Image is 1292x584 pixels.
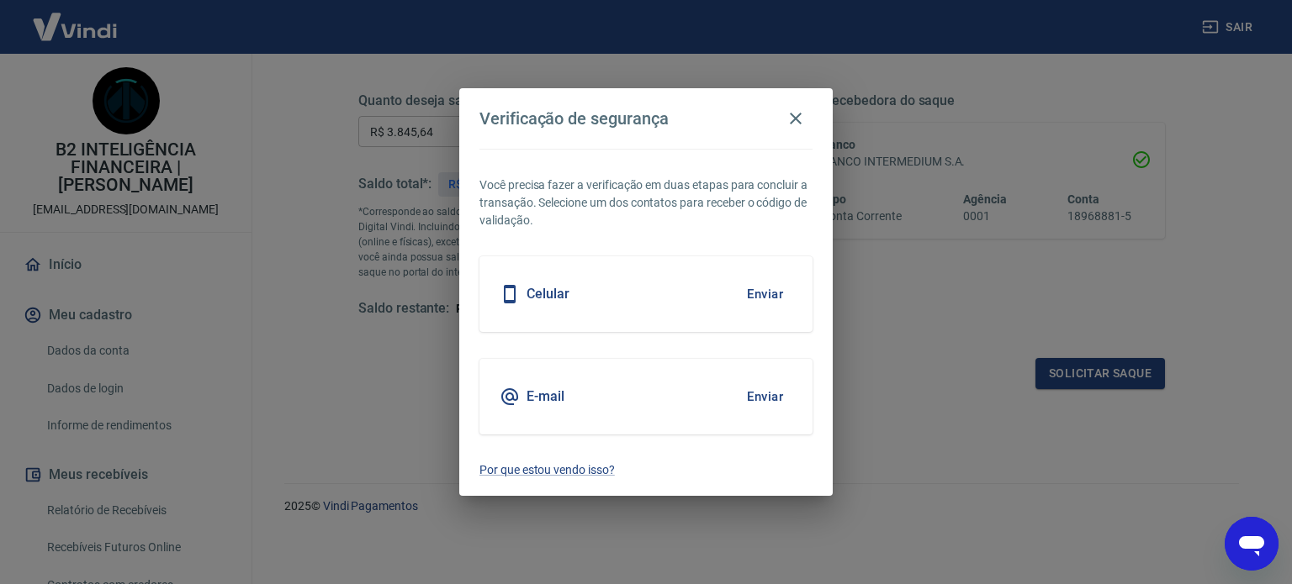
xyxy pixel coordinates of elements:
[1225,517,1279,571] iframe: Botão para abrir a janela de mensagens
[479,108,669,129] h4: Verificação de segurança
[479,176,813,229] p: Você precisa fazer a verificação em duas etapas para concluir a transação. Selecione um dos conta...
[479,461,813,479] a: Por que estou vendo isso?
[527,286,569,303] h5: Celular
[738,276,792,312] button: Enviar
[527,388,564,405] h5: E-mail
[738,379,792,414] button: Enviar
